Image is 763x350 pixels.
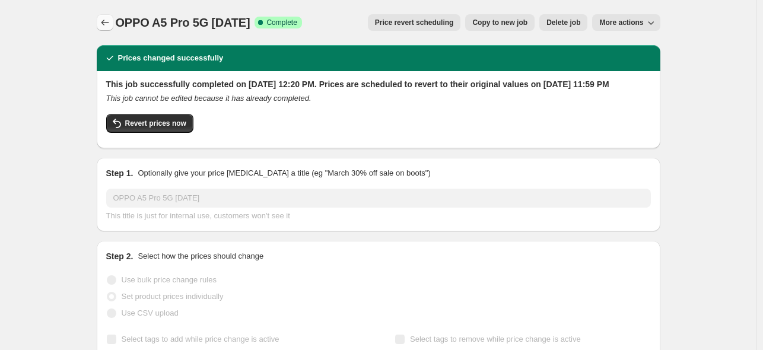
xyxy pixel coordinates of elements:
[539,14,587,31] button: Delete job
[106,211,290,220] span: This title is just for internal use, customers won't see it
[122,308,179,317] span: Use CSV upload
[106,94,311,103] i: This job cannot be edited because it has already completed.
[138,167,430,179] p: Optionally give your price [MEDICAL_DATA] a title (eg "March 30% off sale on boots")
[368,14,461,31] button: Price revert scheduling
[106,78,651,90] h2: This job successfully completed on [DATE] 12:20 PM. Prices are scheduled to revert to their origi...
[122,275,217,284] span: Use bulk price change rules
[465,14,535,31] button: Copy to new job
[592,14,660,31] button: More actions
[410,335,581,343] span: Select tags to remove while price change is active
[106,250,133,262] h2: Step 2.
[122,335,279,343] span: Select tags to add while price change is active
[97,14,113,31] button: Price change jobs
[266,18,297,27] span: Complete
[125,119,186,128] span: Revert prices now
[106,167,133,179] h2: Step 1.
[118,52,224,64] h2: Prices changed successfully
[472,18,527,27] span: Copy to new job
[546,18,580,27] span: Delete job
[106,189,651,208] input: 30% off holiday sale
[122,292,224,301] span: Set product prices individually
[599,18,643,27] span: More actions
[116,16,250,29] span: OPPO A5 Pro 5G [DATE]
[375,18,454,27] span: Price revert scheduling
[138,250,263,262] p: Select how the prices should change
[106,114,193,133] button: Revert prices now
